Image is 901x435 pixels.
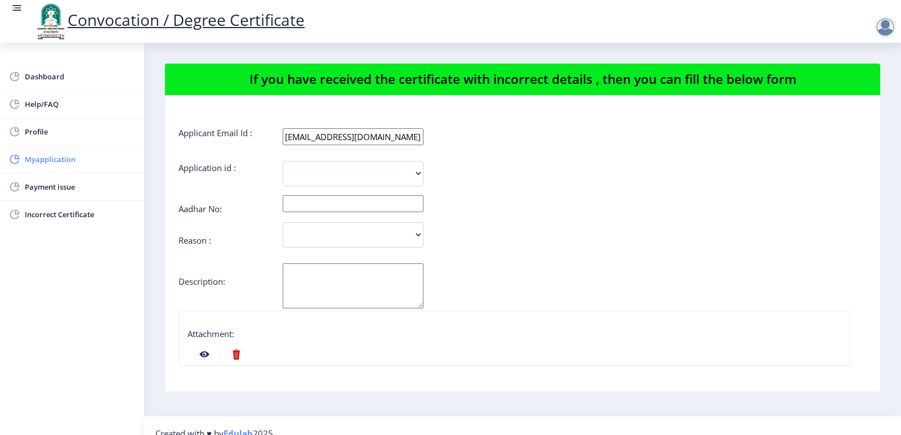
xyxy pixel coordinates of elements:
[165,64,880,96] nb-card-header: If you have received the certificate with incorrect details , then you can fill the below form
[25,70,135,83] span: Dashboard
[188,328,234,339] label: Attachment:
[179,127,252,138] label: Applicant Email Id :
[25,180,135,194] span: Payment issue
[34,2,68,41] img: logo
[179,276,225,287] label: Description:
[179,203,222,214] label: Aadhar No:
[25,125,135,138] span: Profile
[188,344,221,365] nb-action: View File
[25,208,135,221] span: Incorrect Certificate
[34,9,305,30] a: Convocation / Degree Certificate
[25,97,135,111] span: Help/FAQ
[25,153,135,166] span: Myapplication
[221,344,252,365] nb-action: Delete File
